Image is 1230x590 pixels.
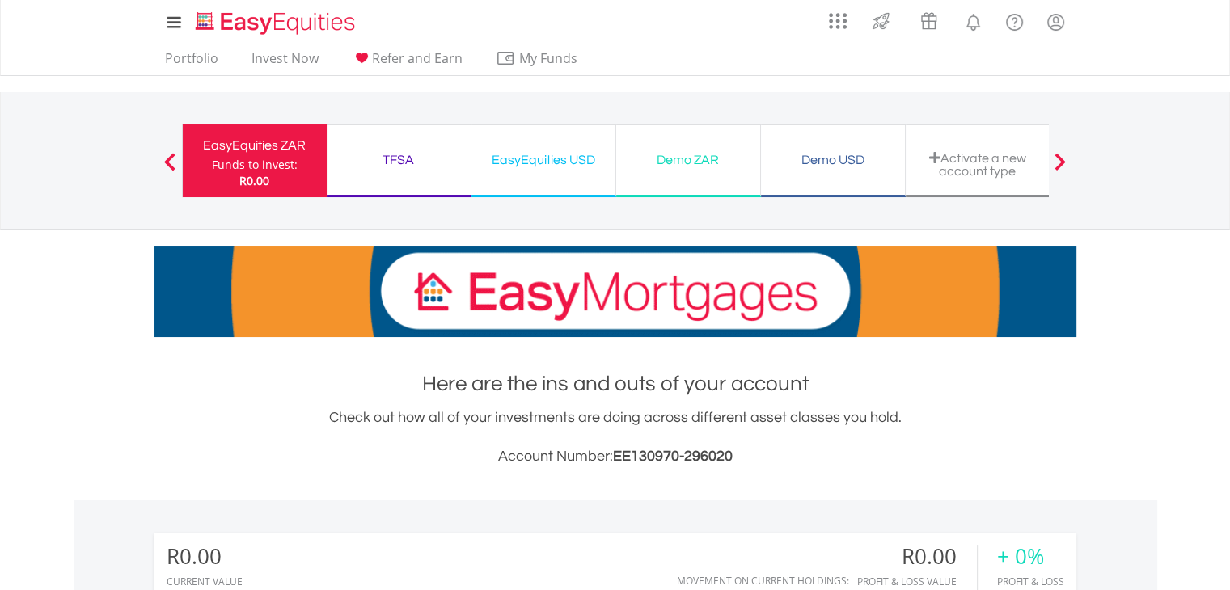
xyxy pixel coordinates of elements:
[154,445,1076,468] h3: Account Number:
[154,407,1076,468] div: Check out how all of your investments are doing across different asset classes you hold.
[192,134,317,157] div: EasyEquities ZAR
[677,575,849,586] div: Movement on Current Holdings:
[245,50,325,75] a: Invest Now
[154,369,1076,398] h1: Here are the ins and outs of your account
[613,449,733,464] span: EE130970-296020
[997,576,1064,587] div: Profit & Loss
[905,4,953,34] a: Vouchers
[857,545,977,568] div: R0.00
[771,149,895,171] div: Demo USD
[239,173,269,188] span: R0.00
[1035,4,1076,40] a: My Profile
[818,4,857,30] a: AppsGrid
[953,4,994,36] a: Notifications
[167,545,243,568] div: R0.00
[915,8,942,34] img: vouchers-v2.svg
[372,49,463,67] span: Refer and Earn
[496,48,602,69] span: My Funds
[626,149,750,171] div: Demo ZAR
[857,576,977,587] div: Profit & Loss Value
[915,151,1040,178] div: Activate a new account type
[997,545,1064,568] div: + 0%
[192,10,361,36] img: EasyEquities_Logo.png
[189,4,361,36] a: Home page
[868,8,894,34] img: thrive-v2.svg
[336,149,461,171] div: TFSA
[154,246,1076,337] img: EasyMortage Promotion Banner
[345,50,469,75] a: Refer and Earn
[212,157,298,173] div: Funds to invest:
[167,576,243,587] div: CURRENT VALUE
[159,50,225,75] a: Portfolio
[829,12,847,30] img: grid-menu-icon.svg
[994,4,1035,36] a: FAQ's and Support
[481,149,606,171] div: EasyEquities USD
